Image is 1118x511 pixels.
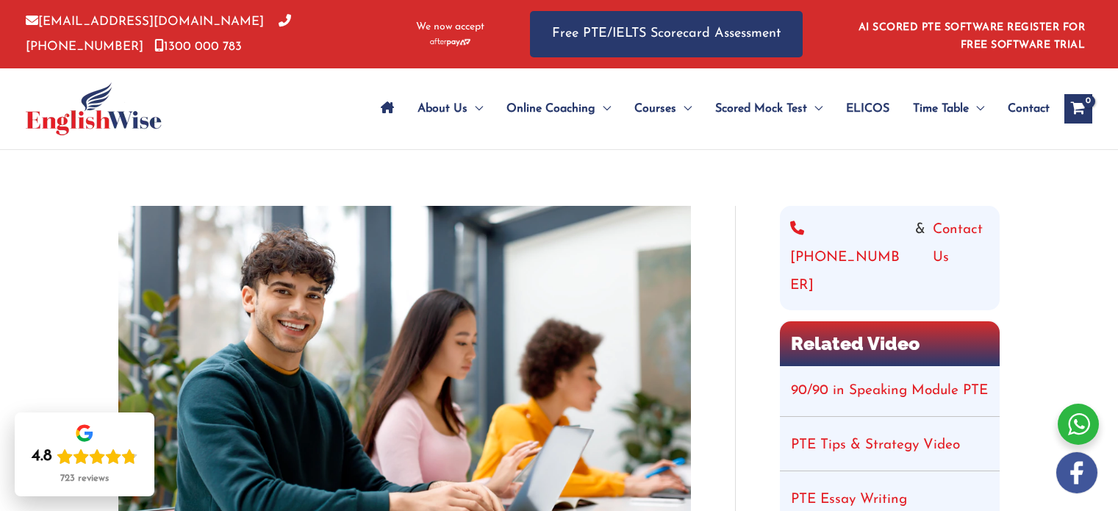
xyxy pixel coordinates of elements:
[26,15,291,52] a: [PHONE_NUMBER]
[416,20,484,35] span: We now accept
[495,83,623,135] a: Online CoachingMenu Toggle
[32,446,137,467] div: Rating: 4.8 out of 5
[791,438,960,452] a: PTE Tips & Strategy Video
[506,83,595,135] span: Online Coaching
[996,83,1050,135] a: Contact
[969,83,984,135] span: Menu Toggle
[26,15,264,28] a: [EMAIL_ADDRESS][DOMAIN_NAME]
[791,493,907,507] a: PTE Essay Writing
[846,83,889,135] span: ELICOS
[369,83,1050,135] nav: Site Navigation: Main Menu
[807,83,823,135] span: Menu Toggle
[703,83,834,135] a: Scored Mock TestMenu Toggle
[467,83,483,135] span: Menu Toggle
[790,216,989,300] div: &
[418,83,467,135] span: About Us
[790,216,908,300] a: [PHONE_NUMBER]
[595,83,611,135] span: Menu Toggle
[530,11,803,57] a: Free PTE/IELTS Scorecard Assessment
[154,40,242,53] a: 1300 000 783
[913,83,969,135] span: Time Table
[834,83,901,135] a: ELICOS
[406,83,495,135] a: About UsMenu Toggle
[901,83,996,135] a: Time TableMenu Toggle
[32,446,52,467] div: 4.8
[850,10,1092,58] aside: Header Widget 1
[676,83,692,135] span: Menu Toggle
[634,83,676,135] span: Courses
[715,83,807,135] span: Scored Mock Test
[1056,452,1097,493] img: white-facebook.png
[26,82,162,135] img: cropped-ew-logo
[859,22,1086,51] a: AI SCORED PTE SOFTWARE REGISTER FOR FREE SOFTWARE TRIAL
[430,38,470,46] img: Afterpay-Logo
[623,83,703,135] a: CoursesMenu Toggle
[791,384,988,398] a: 90/90 in Speaking Module PTE
[1064,94,1092,124] a: View Shopping Cart, empty
[780,321,1000,366] h2: Related Video
[60,473,109,485] div: 723 reviews
[933,216,989,300] a: Contact Us
[1008,83,1050,135] span: Contact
